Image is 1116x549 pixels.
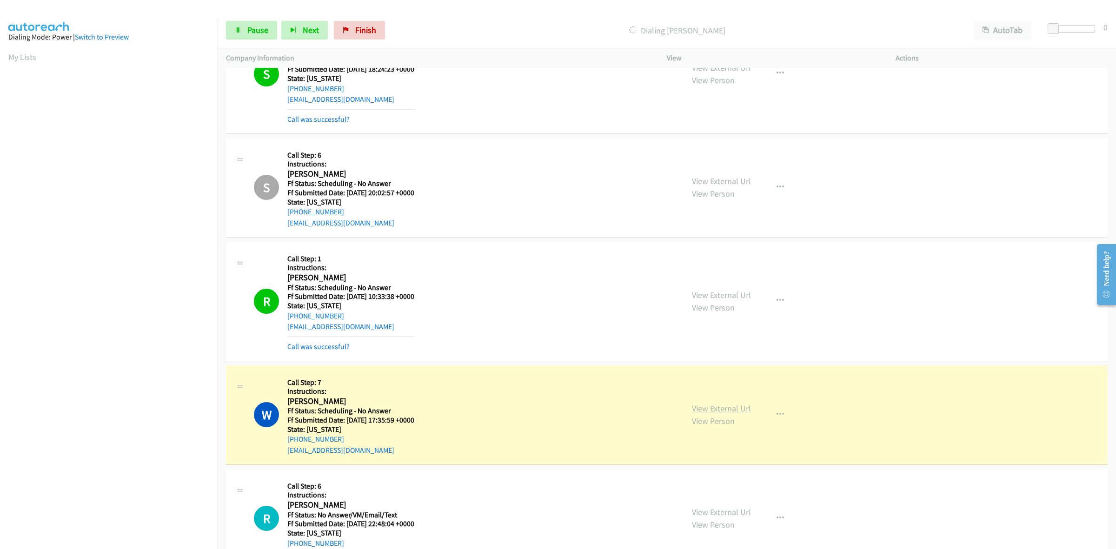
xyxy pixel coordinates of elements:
h5: State: [US_STATE] [287,425,414,434]
span: Pause [247,25,268,35]
a: View Person [692,75,735,86]
iframe: Dialpad [8,72,218,513]
a: View External Url [692,176,751,186]
a: Switch to Preview [75,33,129,41]
div: 0 [1103,21,1108,33]
a: View External Url [692,507,751,517]
h5: Instructions: [287,387,414,396]
a: [PHONE_NUMBER] [287,207,344,216]
h5: Call Step: 6 [287,482,414,491]
a: [PHONE_NUMBER] [287,539,344,548]
h5: Instructions: [287,159,414,169]
h5: Instructions: [287,490,414,500]
iframe: Resource Center [1089,238,1116,311]
h5: State: [US_STATE] [287,198,414,207]
h1: R [254,289,279,314]
a: [PHONE_NUMBER] [287,311,344,320]
a: [EMAIL_ADDRESS][DOMAIN_NAME] [287,446,394,455]
h5: Ff Status: Scheduling - No Answer [287,179,414,188]
h5: State: [US_STATE] [287,74,414,83]
button: AutoTab [974,21,1031,40]
h5: Instructions: [287,263,414,272]
a: Finish [334,21,385,40]
a: View External Url [692,62,751,73]
h5: Call Step: 6 [287,151,414,160]
a: View Person [692,416,735,426]
p: View [667,53,879,64]
a: [EMAIL_ADDRESS][DOMAIN_NAME] [287,95,394,104]
a: View Person [692,302,735,313]
h2: [PERSON_NAME] [287,272,414,283]
a: [EMAIL_ADDRESS][DOMAIN_NAME] [287,218,394,227]
h1: R [254,506,279,531]
span: Next [303,25,319,35]
h5: Ff Status: No Answer/VM/Email/Text [287,510,414,520]
h5: Ff Submitted Date: [DATE] 10:33:38 +0000 [287,292,414,301]
h5: Ff Submitted Date: [DATE] 22:48:04 +0000 [287,519,414,529]
div: The call has been skipped [254,175,279,200]
p: Actions [896,53,1108,64]
h2: [PERSON_NAME] [287,396,414,407]
a: View External Url [692,403,751,414]
h5: Call Step: 1 [287,254,414,264]
button: Next [281,21,328,40]
h1: W [254,402,279,427]
h5: Ff Submitted Date: [DATE] 17:35:59 +0000 [287,416,414,425]
h5: Ff Submitted Date: [DATE] 18:24:23 +0000 [287,65,414,74]
h2: [PERSON_NAME] [287,500,414,510]
h5: Ff Status: Scheduling - No Answer [287,406,414,416]
h1: S [254,175,279,200]
p: Dialing [PERSON_NAME] [398,24,957,37]
a: My Lists [8,52,36,62]
h5: State: [US_STATE] [287,301,414,311]
h5: Call Step: 7 [287,378,414,387]
h5: State: [US_STATE] [287,529,414,538]
a: Call was successful? [287,115,350,124]
h1: S [254,61,279,86]
a: View Person [692,188,735,199]
span: Finish [355,25,376,35]
a: Pause [226,21,277,40]
div: The call is yet to be attempted [254,506,279,531]
a: [PHONE_NUMBER] [287,84,344,93]
a: [EMAIL_ADDRESS][DOMAIN_NAME] [287,322,394,331]
a: View External Url [692,290,751,300]
h2: [PERSON_NAME] [287,169,414,179]
h5: Ff Status: Scheduling - No Answer [287,283,414,292]
a: View Person [692,519,735,530]
div: Dialing Mode: Power | [8,32,209,43]
h5: Ff Submitted Date: [DATE] 20:02:57 +0000 [287,188,414,198]
p: Company Information [226,53,650,64]
a: Call was successful? [287,342,350,351]
div: Delay between calls (in seconds) [1052,25,1095,33]
a: [PHONE_NUMBER] [287,435,344,443]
